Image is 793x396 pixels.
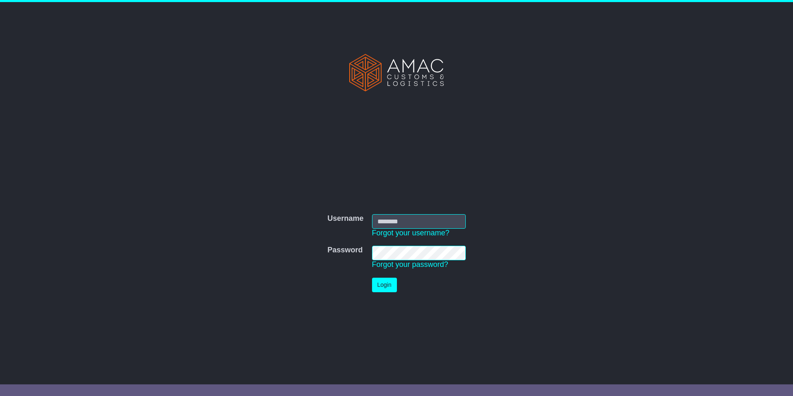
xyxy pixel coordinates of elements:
label: Username [327,214,363,223]
a: Forgot your username? [372,229,450,237]
a: Forgot your password? [372,260,448,269]
label: Password [327,246,362,255]
img: AMAC Customs and Logistics [349,54,444,91]
button: Login [372,278,397,292]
